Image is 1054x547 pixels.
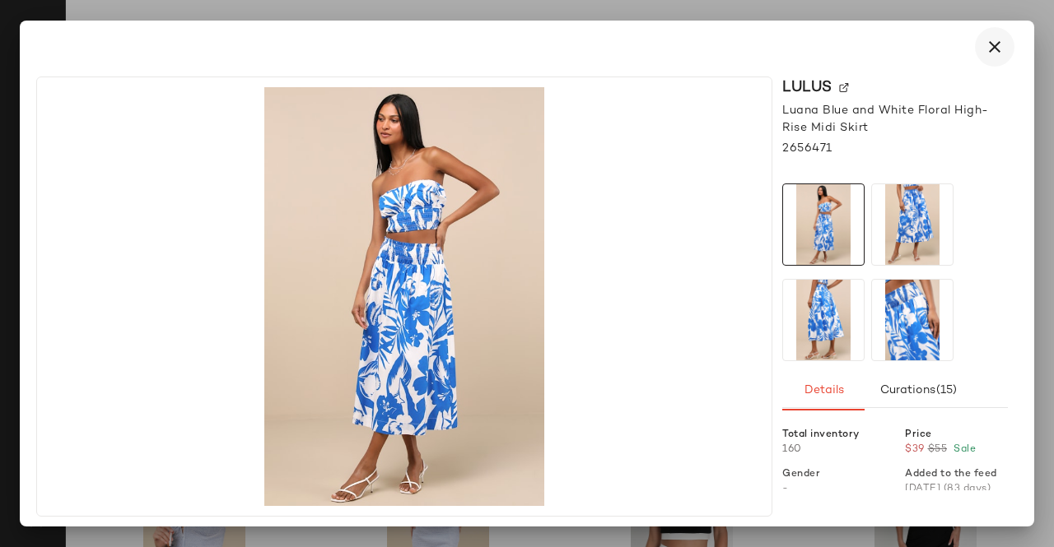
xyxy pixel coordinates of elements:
[935,384,957,397] span: (15)
[783,280,864,360] img: 12734481_2656471.jpg
[782,102,1008,137] span: Luana Blue and White Floral High-Rise Midi Skirt
[872,280,953,360] img: 12734501_2656471.jpg
[879,384,958,397] span: Curations
[47,87,762,506] img: 12734441_2656471.jpg
[872,184,953,265] img: 12734461_2656471.jpg
[839,83,849,93] img: svg%3e
[803,384,843,397] span: Details
[782,76,832,99] span: Lulus
[782,140,832,157] span: 2656471
[783,184,864,265] img: 12734441_2656471.jpg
